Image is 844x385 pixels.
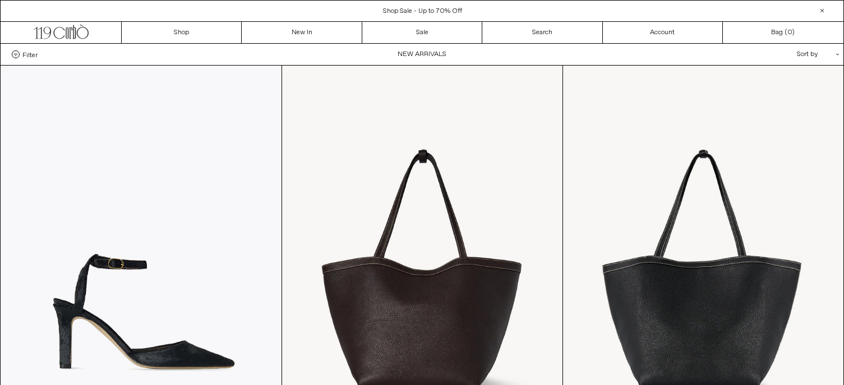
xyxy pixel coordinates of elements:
[122,22,242,43] a: Shop
[787,28,792,37] span: 0
[731,44,832,65] div: Sort by
[723,22,843,43] a: Bag ()
[242,22,362,43] a: New In
[787,27,795,38] span: )
[482,22,602,43] a: Search
[22,50,38,58] span: Filter
[603,22,723,43] a: Account
[383,7,462,16] a: Shop Sale - Up to 70% Off
[362,22,482,43] a: Sale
